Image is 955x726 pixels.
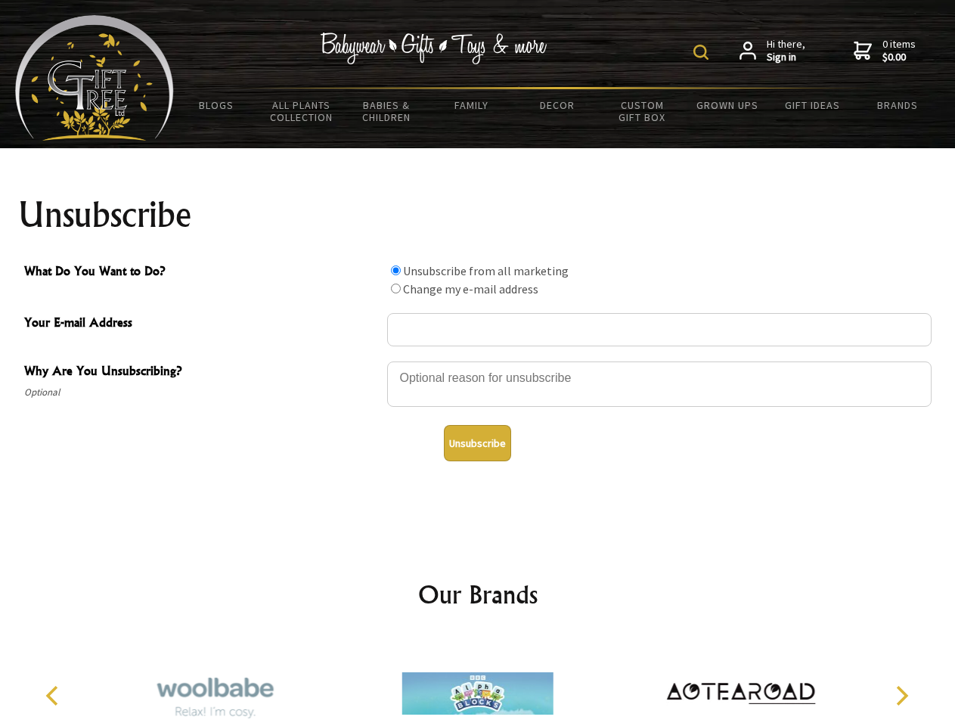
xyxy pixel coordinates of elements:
[600,89,685,133] a: Custom Gift Box
[321,33,547,64] img: Babywear - Gifts - Toys & more
[403,281,538,296] label: Change my e-mail address
[24,313,380,335] span: Your E-mail Address
[855,89,941,121] a: Brands
[684,89,770,121] a: Grown Ups
[767,51,805,64] strong: Sign in
[514,89,600,121] a: Decor
[770,89,855,121] a: Gift Ideas
[403,263,569,278] label: Unsubscribe from all marketing
[18,197,938,233] h1: Unsubscribe
[344,89,429,133] a: Babies & Children
[15,15,174,141] img: Babyware - Gifts - Toys and more...
[693,45,708,60] img: product search
[444,425,511,461] button: Unsubscribe
[174,89,259,121] a: BLOGS
[387,313,932,346] input: Your E-mail Address
[391,284,401,293] input: What Do You Want to Do?
[24,361,380,383] span: Why Are You Unsubscribing?
[885,679,918,712] button: Next
[429,89,515,121] a: Family
[854,38,916,64] a: 0 items$0.00
[24,262,380,284] span: What Do You Want to Do?
[387,361,932,407] textarea: Why Are You Unsubscribing?
[391,265,401,275] input: What Do You Want to Do?
[38,679,71,712] button: Previous
[30,576,926,613] h2: Our Brands
[740,38,805,64] a: Hi there,Sign in
[24,383,380,402] span: Optional
[882,37,916,64] span: 0 items
[259,89,345,133] a: All Plants Collection
[767,38,805,64] span: Hi there,
[882,51,916,64] strong: $0.00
